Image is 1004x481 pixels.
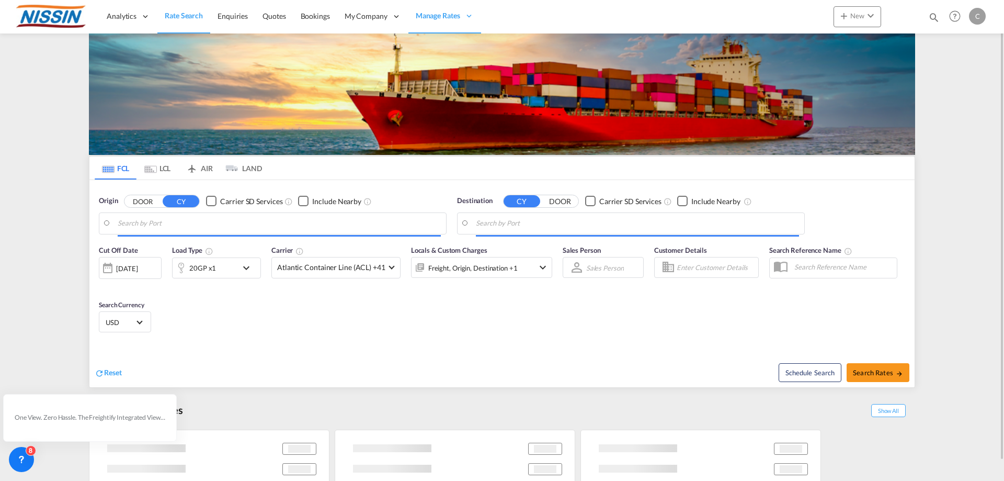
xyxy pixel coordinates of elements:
md-pagination-wrapper: Use the left and right arrow keys to navigate between tabs [95,156,262,180]
md-tab-item: AIR [178,156,220,180]
span: Search Currency [99,301,144,309]
span: Origin [99,196,118,206]
span: Destination [457,196,493,206]
md-icon: icon-refresh [95,368,104,378]
div: icon-magnify [928,12,940,27]
button: DOOR [542,195,578,207]
div: 20GP x1 [189,261,216,275]
div: Include Nearby [691,196,740,207]
md-icon: icon-chevron-down [537,261,549,274]
div: C [969,8,986,25]
md-icon: icon-chevron-down [240,262,258,274]
span: Help [946,7,964,25]
md-icon: Unchecked: Search for CY (Container Yard) services for all selected carriers.Checked : Search for... [284,197,293,206]
md-icon: icon-information-outline [205,247,213,255]
md-icon: icon-magnify [928,12,940,23]
md-checkbox: Checkbox No Ink [206,196,282,207]
md-tab-item: FCL [95,156,136,180]
md-icon: The selected Trucker/Carrierwill be displayed in the rate results If the rates are from another f... [295,247,304,255]
div: [DATE] [99,257,162,279]
span: Bookings [301,12,330,20]
span: Manage Rates [416,10,460,21]
input: Search Reference Name [789,259,897,275]
md-icon: icon-airplane [186,162,198,170]
button: CY [504,195,540,207]
img: LCL+%26+FCL+BACKGROUND.png [89,33,915,155]
input: Enter Customer Details [677,260,755,275]
button: CY [163,195,199,207]
span: New [838,12,877,20]
div: Include Nearby [312,196,361,207]
span: Cut Off Date [99,246,138,254]
md-select: Select Currency: $ USDUnited States Dollar [105,315,145,330]
span: My Company [345,11,387,21]
div: Help [946,7,969,26]
span: USD [106,318,135,327]
md-tab-item: LCL [136,156,178,180]
span: Search Reference Name [769,246,852,254]
input: Search by Port [476,216,799,231]
div: Origin DOOR CY Checkbox No InkUnchecked: Search for CY (Container Yard) services for all selected... [89,180,915,387]
span: Atlantic Container Line (ACL) +41 [277,262,385,273]
div: [DATE] [116,264,138,273]
span: Enquiries [218,12,248,20]
md-checkbox: Checkbox No Ink [298,196,361,207]
span: Search Rates [853,368,903,377]
button: icon-plus 400-fgNewicon-chevron-down [834,6,881,27]
md-icon: icon-arrow-right [896,370,903,377]
md-datepicker: Select [99,278,107,292]
img: 485da9108dca11f0a63a77e390b9b49c.jpg [16,5,86,28]
md-select: Sales Person [585,260,625,275]
div: Freight Origin Destination Factory Stuffingicon-chevron-down [411,257,552,278]
md-icon: Unchecked: Search for CY (Container Yard) services for all selected carriers.Checked : Search for... [664,197,672,206]
span: Locals & Custom Charges [411,246,487,254]
md-checkbox: Checkbox No Ink [585,196,661,207]
div: 20GP x1icon-chevron-down [172,258,261,278]
md-icon: icon-chevron-down [864,9,877,22]
md-icon: Your search will be saved by the below given name [844,247,852,255]
span: Sales Person [563,246,601,254]
span: Load Type [172,246,213,254]
div: Carrier SD Services [220,196,282,207]
span: Rate Search [165,11,203,20]
md-icon: icon-plus 400-fg [838,9,850,22]
span: Reset [104,368,122,377]
div: Carrier SD Services [599,196,661,207]
div: icon-refreshReset [95,367,122,379]
div: Freight Origin Destination Factory Stuffing [428,261,518,275]
span: Carrier [271,246,304,254]
md-checkbox: Checkbox No Ink [677,196,740,207]
md-icon: Unchecked: Ignores neighbouring ports when fetching rates.Checked : Includes neighbouring ports w... [744,197,752,206]
button: Search Ratesicon-arrow-right [847,363,909,382]
input: Search by Port [118,216,441,231]
button: DOOR [124,195,161,207]
span: Customer Details [654,246,707,254]
span: Analytics [107,11,136,21]
md-tab-item: LAND [220,156,262,180]
span: Quotes [263,12,286,20]
button: Note: By default Schedule search will only considerorigin ports, destination ports and cut off da... [779,363,841,382]
span: Show All [871,404,906,417]
md-icon: Unchecked: Ignores neighbouring ports when fetching rates.Checked : Includes neighbouring ports w... [363,197,372,206]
